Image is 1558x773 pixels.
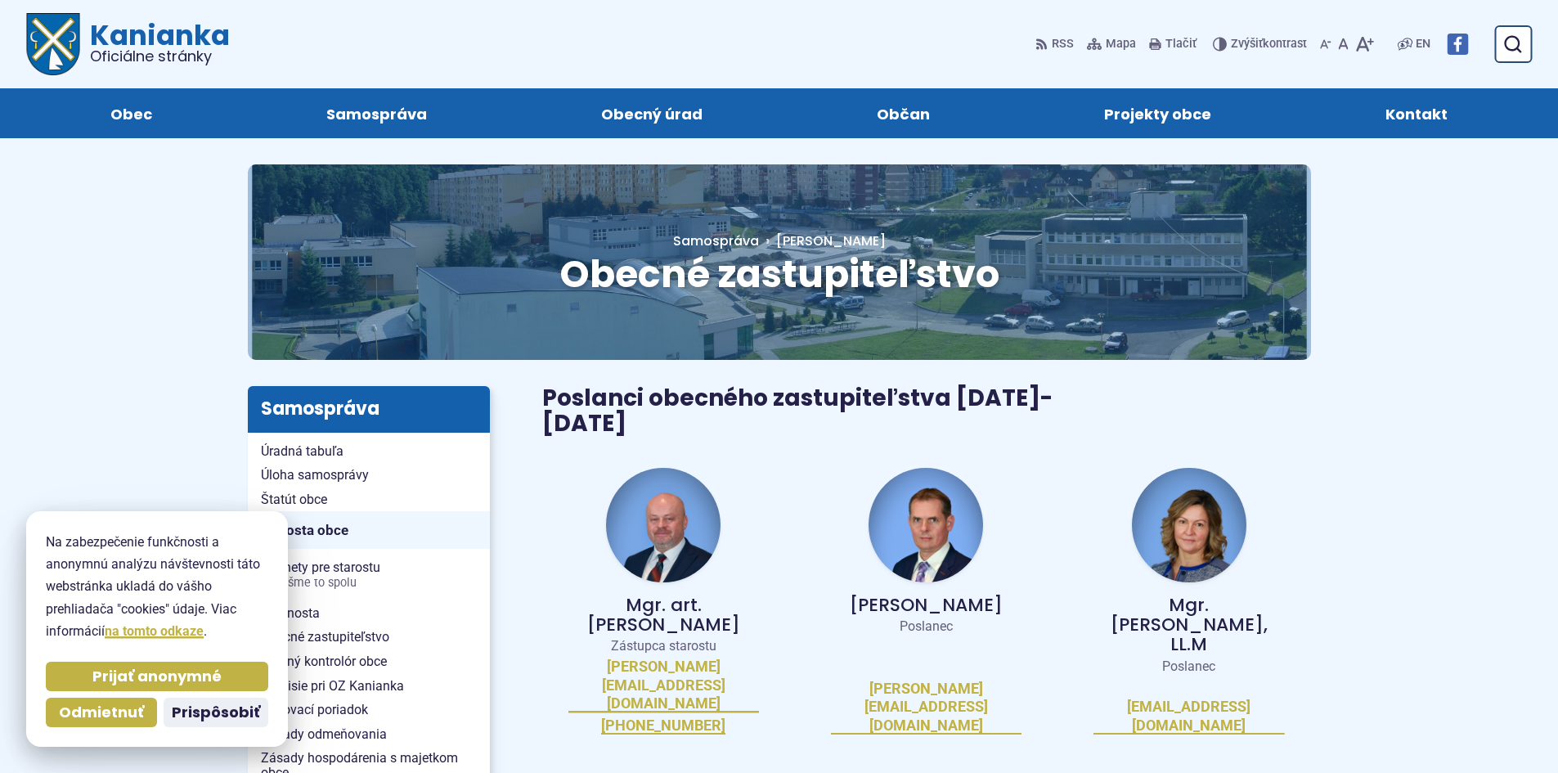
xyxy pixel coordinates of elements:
span: RSS [1052,34,1074,54]
span: Obecný úrad [601,88,703,138]
span: Kanianka [80,21,230,64]
span: Tlačiť [1165,38,1197,52]
a: Projekty obce [1034,88,1282,138]
span: Projekty obce [1104,88,1211,138]
h3: Samospráva [248,386,490,432]
p: Zástupca starostu [568,638,759,654]
span: Úloha samosprávy [261,463,477,488]
span: Štatút obce [261,488,477,512]
button: Zväčšiť veľkosť písma [1352,27,1377,61]
button: Tlačiť [1146,27,1200,61]
img: Prejsť na domovskú stránku [26,13,80,75]
span: Hlavný kontrolór obce [261,649,477,674]
a: Samospráva [255,88,497,138]
span: Prednosta [261,601,477,626]
span: Starosta obce [261,518,477,543]
img: fotka - Jozef Baláž [606,468,721,582]
a: [PHONE_NUMBER] [601,717,725,735]
a: Úloha samosprávy [248,463,490,488]
a: Samospráva [673,231,759,250]
span: Rokovací poriadok [261,698,477,722]
a: na tomto odkaze [105,623,204,639]
a: [PERSON_NAME] [759,231,886,250]
a: [PERSON_NAME][EMAIL_ADDRESS][DOMAIN_NAME] [568,658,759,713]
p: Na zabezpečenie funkčnosti a anonymnú analýzu návštevnosti táto webstránka ukladá do vášho prehli... [46,531,268,642]
span: Zvýšiť [1231,37,1263,51]
button: Prijať anonymné [46,662,268,691]
a: Logo Kanianka, prejsť na domovskú stránku. [26,13,230,75]
a: Hlavný kontrolór obce [248,649,490,674]
a: Kontakt [1315,88,1519,138]
span: Samospráva [326,88,427,138]
p: Mgr. art. [PERSON_NAME] [568,595,759,635]
a: Úradná tabuľa [248,439,490,464]
span: Obec [110,88,152,138]
span: Mapa [1106,34,1136,54]
a: Zásady odmeňovania [248,722,490,747]
button: Zmenšiť veľkosť písma [1317,27,1335,61]
button: Zvýšiťkontrast [1213,27,1310,61]
a: Obecný úrad [530,88,773,138]
button: Nastaviť pôvodnú veľkosť písma [1335,27,1352,61]
img: fotka - Andrej Baláž [869,468,983,582]
span: Oficiálne stránky [90,49,230,64]
span: kontrast [1231,38,1307,52]
a: Rokovací poriadok [248,698,490,722]
a: EN [1412,34,1434,54]
p: Mgr. [PERSON_NAME], LL.M [1093,595,1284,655]
a: [EMAIL_ADDRESS][DOMAIN_NAME] [1093,698,1284,735]
span: Podnety pre starostu [261,555,477,594]
span: Zásady odmeňovania [261,722,477,747]
span: Obecné zastupiteľstvo [261,625,477,649]
a: Podnety pre starostuVyriešme to spolu [248,555,490,594]
a: Starosta obce [248,511,490,549]
a: Štatút obce [248,488,490,512]
a: Obecné zastupiteľstvo [248,625,490,649]
img: Prejsť na Facebook stránku [1447,34,1468,55]
span: Obecné zastupiteľstvo [559,248,999,300]
span: Poslanci obecného zastupiteľstva [DATE]-[DATE] [542,382,1053,439]
p: Poslanec [831,618,1021,635]
span: Komisie pri OZ Kanianka [261,674,477,699]
a: [PERSON_NAME][EMAIL_ADDRESS][DOMAIN_NAME] [831,680,1021,735]
span: Prijať anonymné [92,667,222,686]
a: Komisie pri OZ Kanianka [248,674,490,699]
span: Vyriešme to spolu [261,577,477,590]
span: [PERSON_NAME] [776,231,886,250]
button: Odmietnuť [46,698,157,727]
span: Prispôsobiť [172,703,260,722]
span: Občan [877,88,930,138]
button: Prispôsobiť [164,698,268,727]
img: fotka - Andrea Filt [1132,468,1246,582]
span: Odmietnuť [59,703,144,722]
a: Obec [39,88,222,138]
a: Mapa [1084,27,1139,61]
span: Kontakt [1385,88,1448,138]
a: Prednosta [248,601,490,626]
span: EN [1416,34,1430,54]
a: RSS [1035,27,1077,61]
a: Občan [806,88,1001,138]
p: Poslanec [1093,658,1284,675]
span: Úradná tabuľa [261,439,477,464]
p: [PERSON_NAME] [831,595,1021,615]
